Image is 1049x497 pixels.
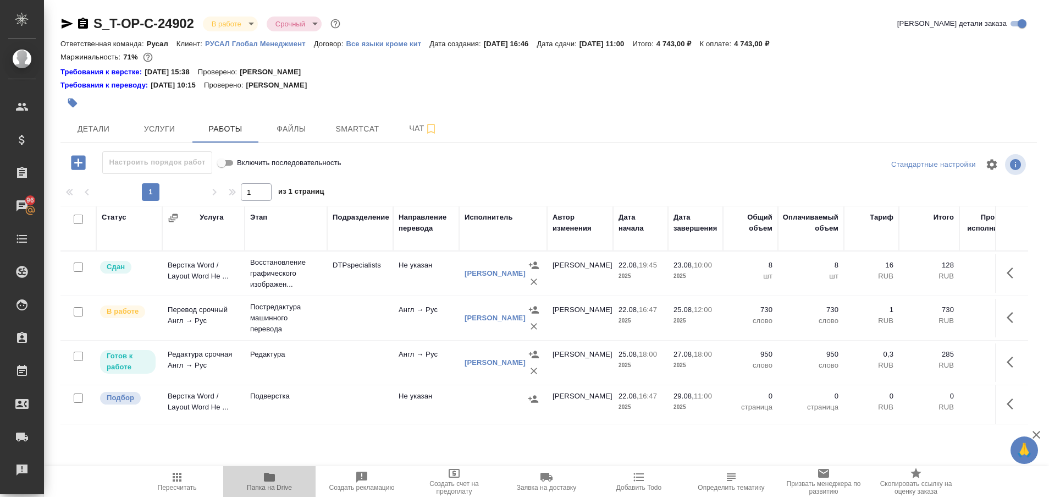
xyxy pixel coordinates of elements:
span: Посмотреть информацию [1005,154,1028,175]
div: Итого [934,212,954,223]
td: [PERSON_NAME] [547,385,613,424]
span: Настроить таблицу [979,151,1005,178]
span: Призвать менеджера по развитию [784,480,863,495]
div: Общий объем [728,212,772,234]
p: шт [728,271,772,282]
a: S_T-OP-C-24902 [93,16,194,31]
button: Назначить [526,346,542,363]
p: 2025 [619,271,662,282]
div: split button [888,156,979,173]
div: В работе [267,17,322,31]
button: Добавить работу [63,151,93,174]
a: РУСАЛ Глобал Менеджмент [205,39,314,48]
button: Удалить [526,274,542,290]
p: 25.08, [619,350,639,358]
a: Требования к переводу: [60,80,151,91]
td: [PERSON_NAME] [547,343,613,382]
div: Автор изменения [553,212,608,234]
a: 96 [3,192,41,220]
button: Назначить [526,257,542,274]
span: из 1 страниц [278,185,324,201]
p: Клиент: [176,40,205,48]
div: Дата начала [619,212,662,234]
span: 🙏 [1015,439,1034,462]
span: [PERSON_NAME] детали заказа [897,18,1007,29]
button: Здесь прячутся важные кнопки [1000,391,1026,417]
p: 0 [904,391,954,402]
div: Менеджер проверил работу исполнителя, передает ее на следующий этап [99,260,157,275]
div: Исполнитель может приступить к работе [99,349,157,375]
button: Чтобы определение сработало, загрузи исходные файлы на странице "файлы" и привяжи проект в SmartCat [685,466,777,497]
td: [PERSON_NAME] [547,254,613,293]
p: 19:45 [639,261,657,269]
p: Редактура [250,349,322,360]
p: RUB [904,402,954,413]
a: Все языки кроме кит [346,39,429,48]
button: Здесь прячутся важные кнопки [1000,304,1026,331]
p: Договор: [314,40,346,48]
button: Назначить [526,302,542,318]
p: 16:47 [639,392,657,400]
button: Доп статусы указывают на важность/срочность заказа [328,17,343,31]
td: [PERSON_NAME] [547,299,613,337]
a: [PERSON_NAME] [465,314,526,322]
span: Чат [397,122,450,135]
p: 12:00 [694,305,712,314]
p: 25.08, [673,305,694,314]
p: RUB [849,402,893,413]
span: Услуги [133,122,186,136]
p: 730 [728,304,772,315]
button: Сгруппировать [168,212,179,223]
div: Статус [102,212,126,223]
p: 18:00 [639,350,657,358]
button: Призвать менеджера по развитию [777,466,870,497]
div: Исполнитель выполняет работу [99,304,157,319]
button: Назначить [525,391,542,407]
p: Восстановление графического изображен... [250,257,322,290]
div: Дата завершения [673,212,717,234]
p: 730 [904,304,954,315]
p: Дата создания: [429,40,483,48]
p: Готов к работе [107,351,149,373]
p: Постредактура машинного перевода [250,302,322,335]
div: Услуга [200,212,223,223]
p: 16 [849,260,893,271]
p: Итого: [632,40,656,48]
a: [PERSON_NAME] [465,269,526,277]
p: Маржинальность: [60,53,123,61]
p: слово [783,315,838,326]
p: 22.08, [619,305,639,314]
p: 2025 [673,271,717,282]
span: Smartcat [331,122,384,136]
p: 23.08, [673,261,694,269]
p: RUB [904,360,954,371]
div: Нажми, чтобы открыть папку с инструкцией [60,80,151,91]
p: 22.08, [619,392,639,400]
svg: Подписаться [424,122,438,135]
span: Включить последовательность [237,157,341,168]
p: 2025 [673,360,717,371]
button: Создать счет на предоплату [408,466,500,497]
a: [PERSON_NAME] [465,358,526,367]
button: Удалить [526,318,542,335]
p: 22.08, [619,261,639,269]
button: Скопировать ссылку [76,17,90,30]
p: 128 [904,260,954,271]
p: 27.08, [673,350,694,358]
div: Подразделение [333,212,389,223]
p: 950 [728,349,772,360]
p: [DATE] 15:38 [145,67,198,78]
p: RUB [849,315,893,326]
span: Детали [67,122,120,136]
td: Верстка Word / Layout Word Не ... [162,254,245,293]
p: [PERSON_NAME] [240,67,309,78]
td: Англ → Рус [393,343,459,382]
td: Редактура срочная Англ → Рус [162,343,245,382]
p: Подбор [107,392,134,403]
div: Можно подбирать исполнителей [99,391,157,406]
p: Ответственная команда: [60,40,147,48]
p: Все языки кроме кит [346,40,429,48]
button: Удалить [526,363,542,379]
p: 2025 [619,402,662,413]
span: Работы [199,122,252,136]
